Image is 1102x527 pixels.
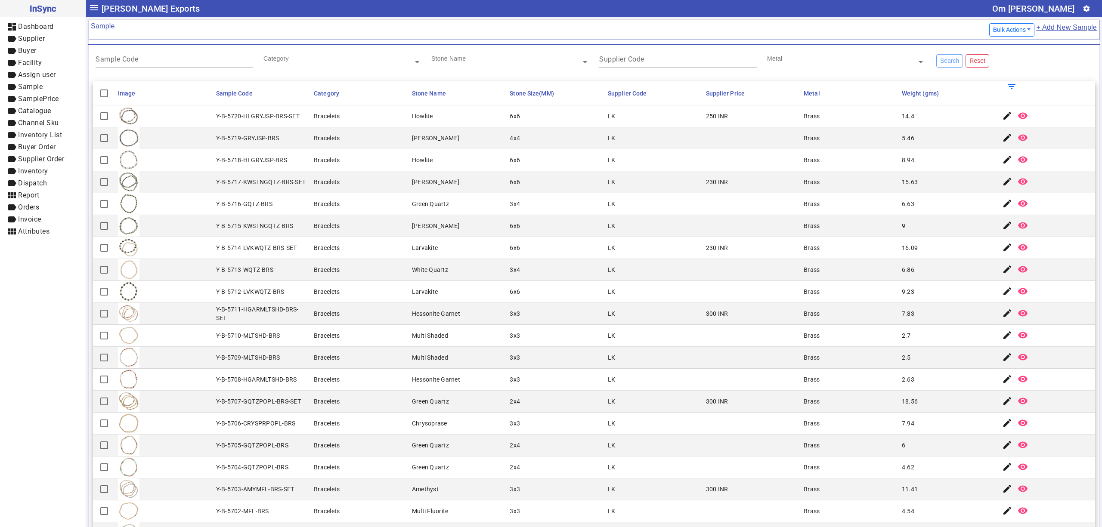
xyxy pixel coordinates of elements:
div: [PERSON_NAME] [412,222,459,230]
div: LK [608,134,616,142]
img: 6513ab79-b67e-4b84-92e6-361f35ae483a [118,478,139,500]
div: 4.62 [902,463,914,472]
img: 38dccbb3-1f1a-44cd-995b-8c54cadd2a95 [118,325,139,346]
div: Y-B-5714-LVKWQTZ-BRS-SET [216,243,297,252]
div: 300 INR [706,309,728,318]
div: Bracelets [314,485,340,493]
div: 6x6 [510,222,520,230]
div: Y-B-5720-HLGRYJSP-BRS-SET [216,112,300,120]
img: bdae72f3-2a18-4e96-afb1-94343e3534b9 [118,347,139,368]
span: Buyer [18,46,37,55]
div: Bracelets [314,331,340,340]
div: 3x3 [510,309,520,318]
span: Report [18,191,39,199]
mat-icon: edit [1002,440,1012,450]
div: Green Quartz [412,463,449,472]
mat-icon: edit [1002,111,1012,121]
span: Stone Name [412,90,446,97]
div: 3x3 [510,375,520,384]
div: Y-B-5703-AMYMFL-BRS-SET [216,485,294,493]
span: Supplier [18,34,45,43]
div: Brass [804,134,820,142]
img: a295ca4a-8f17-4e60-b567-16b306997aa5 [118,215,139,237]
div: Bracelets [314,178,340,186]
div: Brass [804,463,820,472]
div: Y-B-5718-HLGRYJSP-BRS [216,156,287,164]
mat-icon: view_module [7,190,17,200]
div: Bracelets [314,309,340,318]
span: Dispatch [18,179,47,187]
mat-icon: edit [1002,374,1012,384]
div: Om [PERSON_NAME] [992,2,1074,15]
div: 9.23 [902,287,914,296]
span: Supplier Price [706,90,745,97]
div: 15.63 [902,178,918,186]
div: LK [608,375,616,384]
img: 4a7b07df-7874-4934-90d4-67e91dc48546 [118,171,139,193]
div: Hessonite Garnet [412,309,460,318]
div: Y-B-5715-KWSTNGQTZ-BRS [216,222,294,230]
div: LK [608,287,616,296]
div: 4.54 [902,507,914,515]
mat-icon: dashboard [7,22,17,32]
span: Catalogue [18,107,51,115]
span: Supplier Order [18,155,64,163]
div: Y-B-5717-KWSTNGQTZ-BRS-SET [216,178,306,186]
mat-icon: remove_red_eye [1018,308,1028,318]
div: Brass [804,287,820,296]
mat-icon: remove_red_eye [1018,176,1028,187]
div: Multi Shaded [412,353,448,362]
div: Amethyst [412,485,439,493]
mat-icon: edit [1002,154,1012,165]
span: InSync [7,2,79,15]
mat-icon: label [7,106,17,116]
div: 7.83 [902,309,914,318]
div: Howlite [412,112,433,120]
div: LK [608,178,616,186]
img: 23610ef9-a130-4e80-9b17-3d3350c16d7b [118,237,139,259]
div: 3x3 [510,507,520,515]
div: Category [263,54,289,63]
mat-icon: edit [1002,330,1012,340]
mat-icon: edit [1002,505,1012,516]
div: Bracelets [314,156,340,164]
div: Hessonite Garnet [412,375,460,384]
mat-icon: label [7,214,17,225]
div: 2x4 [510,463,520,472]
div: Y-B-5712-LVKWQTZ-BRS [216,287,285,296]
div: Metal [767,54,782,63]
mat-icon: edit [1002,242,1012,253]
mat-icon: edit [1002,286,1012,296]
mat-icon: edit [1002,176,1012,187]
mat-icon: label [7,34,17,44]
div: 6x6 [510,112,520,120]
span: [PERSON_NAME] Exports [102,2,200,15]
mat-icon: filter_list [1006,81,1017,92]
div: 3x3 [510,331,520,340]
span: Buyer Order [18,143,56,151]
div: Multi Fluorite [412,507,449,515]
mat-icon: remove_red_eye [1018,440,1028,450]
img: 2b4eb258-d675-43b1-89cb-95477228bfc4 [118,303,139,324]
div: 14.4 [902,112,914,120]
div: 6 [902,441,905,450]
div: Bracelets [314,353,340,362]
div: 6x6 [510,287,520,296]
mat-icon: label [7,154,17,164]
mat-icon: label [7,142,17,152]
span: Stone Size(MM) [510,90,554,97]
div: Bracelets [314,243,340,252]
div: 6x6 [510,243,520,252]
mat-icon: remove_red_eye [1018,154,1028,165]
div: Y-B-5706-CRYSPRPOPL-BRS [216,419,296,428]
div: 3x3 [510,485,520,493]
div: LK [608,112,616,120]
img: 65d3b069-250e-4656-bddb-ff1517d91940 [118,105,139,127]
mat-icon: edit [1002,264,1012,274]
mat-icon: label [7,82,17,92]
mat-icon: label [7,58,17,68]
mat-icon: remove_red_eye [1018,374,1028,384]
a: + Add New Sample [1036,22,1097,38]
div: LK [608,265,616,274]
div: 6.63 [902,200,914,208]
